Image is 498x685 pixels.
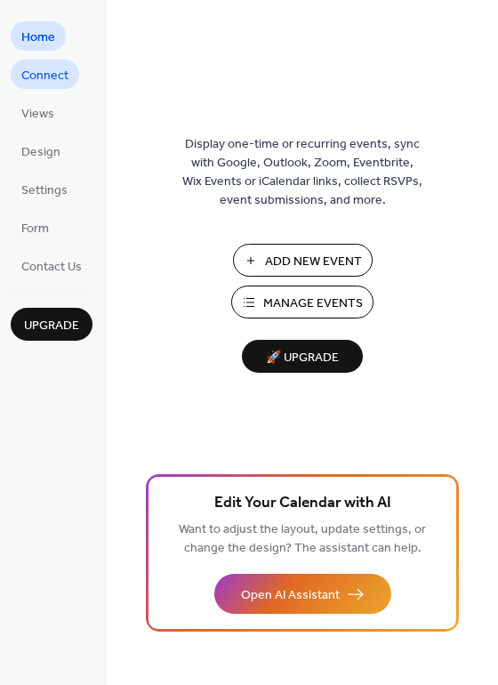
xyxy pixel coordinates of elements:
span: 🚀 Upgrade [253,346,352,370]
a: Home [11,21,66,51]
button: Upgrade [11,308,92,341]
button: Manage Events [231,286,373,318]
span: Add New Event [265,253,362,271]
a: Design [11,136,71,165]
button: Open AI Assistant [214,574,391,614]
span: Design [21,143,60,162]
span: Views [21,105,54,124]
span: Home [21,28,55,47]
span: Upgrade [24,317,79,335]
span: Manage Events [263,294,363,313]
a: Connect [11,60,79,89]
span: Want to adjust the layout, update settings, or change the design? The assistant can help. [179,518,426,560]
a: Settings [11,174,78,204]
button: 🚀 Upgrade [242,340,363,373]
a: Views [11,98,65,127]
button: Add New Event [233,244,373,277]
a: Contact Us [11,251,92,280]
span: Form [21,220,49,238]
span: Contact Us [21,258,82,277]
span: Settings [21,181,68,200]
span: Display one-time or recurring events, sync with Google, Outlook, Zoom, Eventbrite, Wix Events or ... [182,135,422,210]
span: Edit Your Calendar with AI [214,491,391,516]
a: Form [11,213,60,242]
span: Open AI Assistant [241,586,340,605]
span: Connect [21,67,68,85]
